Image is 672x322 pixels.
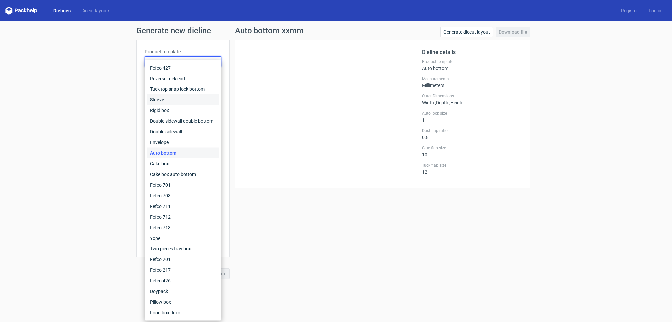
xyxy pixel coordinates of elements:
[147,94,219,105] div: Sleeve
[422,145,522,157] div: 10
[147,190,219,201] div: Fefco 703
[449,100,465,105] span: , Height :
[147,158,219,169] div: Cake box
[147,222,219,233] div: Fefco 713
[422,111,522,116] label: Auto lock size
[440,27,493,37] a: Generate diecut layout
[422,76,522,88] div: Millimeters
[147,243,219,254] div: Two pieces tray box
[147,201,219,212] div: Fefco 711
[147,275,219,286] div: Fefco 426
[422,128,522,140] div: 0.8
[147,148,219,158] div: Auto bottom
[48,7,76,14] a: Dielines
[643,7,667,14] a: Log in
[147,180,219,190] div: Fefco 701
[422,163,522,168] label: Tuck flap size
[422,76,522,81] label: Measurements
[435,100,449,105] span: , Depth :
[76,7,116,14] a: Diecut layouts
[147,307,219,318] div: Food box flexo
[422,111,522,123] div: 1
[147,63,219,73] div: Fefco 427
[422,128,522,133] label: Dust flap ratio
[147,297,219,307] div: Pillow box
[145,48,221,55] label: Product template
[422,93,522,99] label: Outer Dimensions
[136,27,536,35] h1: Generate new dieline
[422,48,522,56] h2: Dieline details
[147,137,219,148] div: Envelope
[147,126,219,137] div: Double sidewall
[422,163,522,175] div: 12
[147,116,219,126] div: Double sidewall double bottom
[422,59,522,71] div: Auto bottom
[616,7,643,14] a: Register
[148,58,213,65] span: Auto bottom
[422,59,522,64] label: Product template
[147,212,219,222] div: Fefco 712
[147,84,219,94] div: Tuck top snap lock bottom
[147,169,219,180] div: Cake box auto bottom
[147,265,219,275] div: Fefco 217
[147,254,219,265] div: Fefco 201
[422,100,435,105] span: Width :
[147,105,219,116] div: Rigid box
[147,286,219,297] div: Doypack
[422,145,522,151] label: Glue flap size
[147,233,219,243] div: Yope
[147,73,219,84] div: Reverse tuck end
[235,27,304,35] h1: Auto bottom xxmm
